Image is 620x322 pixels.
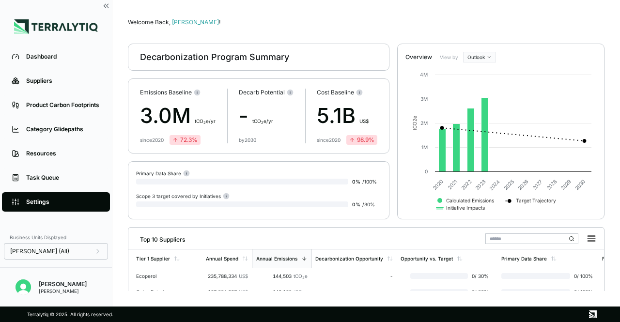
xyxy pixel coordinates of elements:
text: 2025 [503,179,515,191]
text: 0 [425,169,428,174]
div: 235,788,334 [206,273,248,279]
div: - [239,100,294,131]
div: 167,384,007 [206,289,248,295]
span: / 100 % [362,179,377,184]
div: - [315,289,393,295]
div: 72.3 % [172,136,198,144]
span: tCO e [294,273,308,279]
div: 140,162 [256,289,308,295]
span: US$ [239,273,248,279]
text: Initiative Impacts [446,205,485,211]
span: 0 / 100 % [570,289,594,295]
div: Primary Data Share [136,169,190,177]
sub: 2 [203,121,206,125]
div: [PERSON_NAME] [39,280,87,288]
text: Calculated Emissions [446,198,494,203]
div: Settings [26,198,100,206]
img: Mridul Gupta [15,279,31,295]
div: Decarbonization Opportunity [315,256,383,261]
span: 0 / 100 % [570,273,594,279]
text: 3M [420,96,428,102]
div: 5.1B [317,100,377,131]
sub: 2 [261,121,263,125]
text: 2021 [447,179,458,190]
div: Annual Spend [206,256,238,261]
div: Tier 1 Supplier [136,256,170,261]
div: Annual Emissions [256,256,297,261]
div: Cost Baseline [317,89,377,96]
div: 3.0M [140,100,216,131]
div: Suppliers [26,77,100,85]
div: by 2030 [239,137,256,143]
span: / 30 % [362,201,375,207]
div: Welcome Back, [128,18,604,26]
span: US$ [359,118,369,124]
div: - [315,273,393,279]
div: Business Units Displayed [4,231,108,243]
div: Overview [405,53,432,61]
div: Decarbonization Program Summary [140,51,289,63]
sub: 2 [302,276,305,280]
button: Outlook [463,52,496,62]
div: Qatar Petrolum [136,289,198,295]
div: Emissions Baseline [140,89,216,96]
text: 2027 [531,179,543,191]
span: tCO e [294,289,308,295]
text: 2022 [460,179,472,191]
span: US$ [239,289,248,295]
label: View by [440,54,459,60]
div: Top 10 Suppliers [132,232,185,244]
span: [PERSON_NAME] (All) [10,247,69,255]
span: [PERSON_NAME] [172,18,220,26]
div: Dashboard [26,53,100,61]
text: 2029 [559,179,572,191]
text: 2M [420,120,428,126]
div: since 2020 [317,137,341,143]
div: Primary Data Share [501,256,547,261]
div: Resources [26,150,100,157]
div: since 2020 [140,137,164,143]
div: 144,503 [256,273,308,279]
img: Logo [14,19,98,34]
div: 98.9 % [349,136,374,144]
text: 2028 [545,179,558,191]
span: t CO e/yr [195,118,216,124]
span: t CO e/yr [252,118,273,124]
tspan: 2 [412,119,418,122]
button: Open user button [12,276,35,299]
span: 0 / 30 % [468,273,494,279]
div: [PERSON_NAME] [39,288,87,294]
text: 2024 [488,179,501,191]
span: ! [219,18,220,26]
div: Product Carbon Footprints [26,101,100,109]
text: 1M [421,144,428,150]
div: Opportunity vs. Target [401,256,453,261]
span: 0 % [352,201,360,207]
div: Ecoperol [136,273,198,279]
span: 0 % [352,179,360,184]
div: Category Glidepaths [26,125,100,133]
span: 0 / 30 % [468,289,494,295]
div: Decarb Potential [239,89,294,96]
div: Task Queue [26,174,100,182]
text: 2020 [432,179,444,191]
text: 2026 [517,179,529,191]
text: 4M [420,72,428,77]
text: 2030 [574,179,586,191]
text: tCO e [412,116,418,130]
text: 2023 [474,179,486,191]
text: Target Trajectory [516,198,556,204]
div: Scope 3 target covered by Initiatives [136,192,230,199]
